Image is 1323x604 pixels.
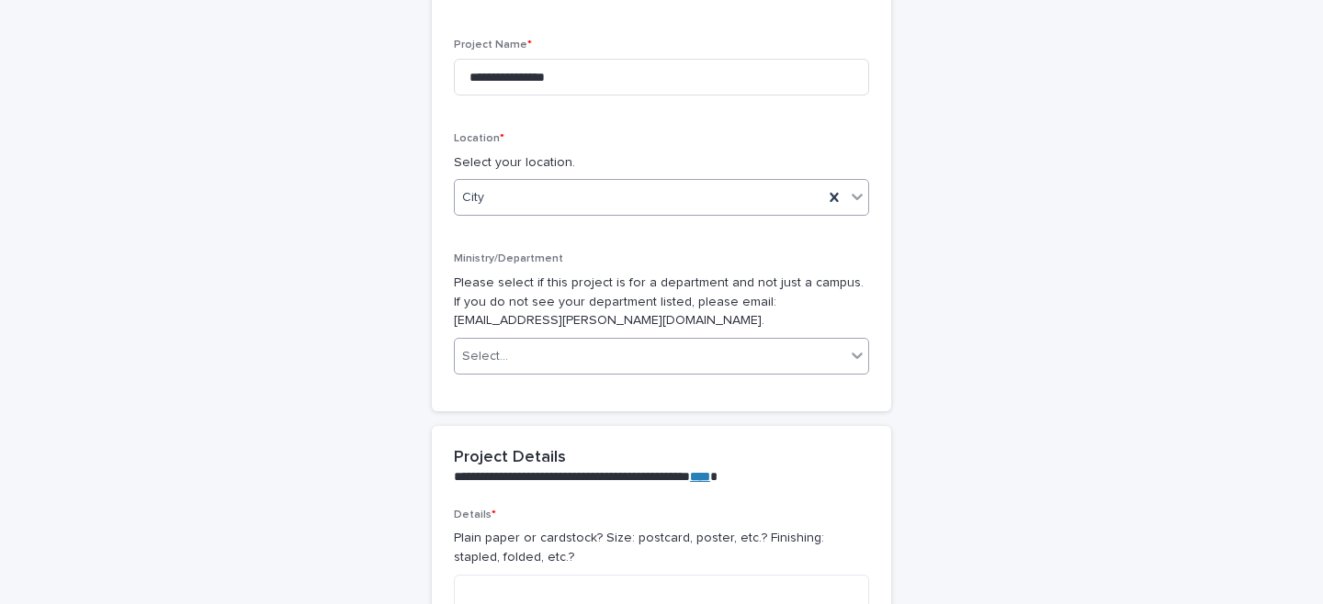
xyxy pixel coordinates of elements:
[454,509,496,520] span: Details
[454,529,869,567] p: Plain paper or cardstock? Size: postcard, poster, etc.? Finishing: stapled, folded, etc.?
[454,133,504,144] span: Location
[454,39,532,50] span: Project Name
[462,347,508,366] div: Select...
[454,448,566,468] h2: Project Details
[454,253,563,264] span: Ministry/Department
[454,153,869,173] p: Select your location.
[462,188,484,207] span: City
[454,274,869,330] p: Please select if this project is for a department and not just a campus. If you do not see your d...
